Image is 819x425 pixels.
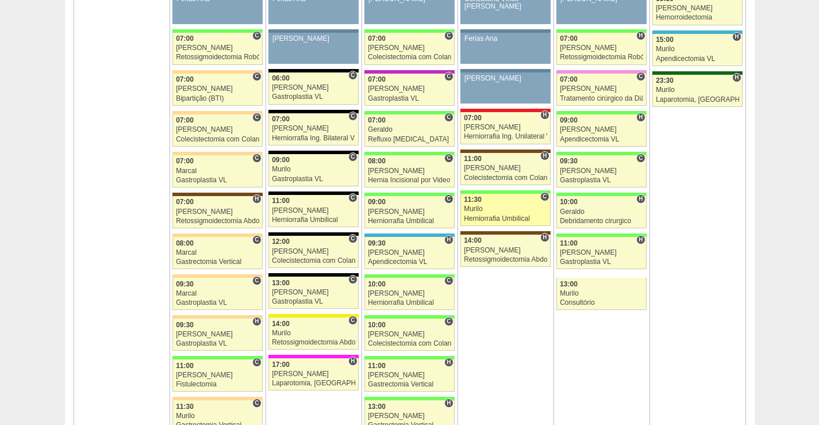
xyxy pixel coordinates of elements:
[464,215,547,223] div: Herniorrafia Umbilical
[464,114,482,122] span: 07:00
[368,331,451,338] div: [PERSON_NAME]
[556,29,646,33] div: Key: Brasil
[348,193,357,202] span: Consultório
[252,113,261,122] span: Consultório
[364,356,454,359] div: Key: Brasil
[560,217,643,225] div: Debridamento cirurgico
[368,381,451,388] div: Gastrectomia Vertical
[636,194,645,204] span: Hospital
[444,154,453,163] span: Consultório
[636,235,645,244] span: Hospital
[272,330,355,337] div: Murilo
[172,315,262,319] div: Key: Bartira
[560,249,643,256] div: [PERSON_NAME]
[272,115,290,123] span: 07:00
[272,380,355,387] div: Laparotomia, [GEOGRAPHIC_DATA], Drenagem, Bridas VL
[176,44,259,52] div: [PERSON_NAME]
[272,238,290,246] span: 12:00
[268,273,358,277] div: Key: Blanc
[560,53,643,61] div: Retossigmoidectomia Robótica
[368,53,451,61] div: Colecistectomia com Colangiografia VL
[556,152,646,155] div: Key: Brasil
[556,33,646,65] a: H 07:00 [PERSON_NAME] Retossigmoidectomia Robótica
[252,72,261,81] span: Consultório
[368,249,451,256] div: [PERSON_NAME]
[556,70,646,74] div: Key: Albert Einstein
[560,198,578,206] span: 10:00
[252,194,261,204] span: Hospital
[368,35,386,43] span: 07:00
[176,249,259,256] div: Marcal
[656,45,739,53] div: Murilo
[176,136,259,143] div: Colecistectomia com Colangiografia VL
[368,198,386,206] span: 09:00
[272,298,355,305] div: Gastroplastia VL
[460,190,550,194] div: Key: Brasil
[172,233,262,237] div: Key: Bartira
[560,290,643,297] div: Murilo
[272,320,290,328] span: 14:00
[172,111,262,114] div: Key: Bartira
[172,278,262,310] a: C 09:30 Marcal Gastroplastia VL
[364,29,454,33] div: Key: Brasil
[272,125,355,132] div: [PERSON_NAME]
[464,35,547,43] div: Ferias Ana
[176,217,259,225] div: Retossigmoidectomia Abdominal VL
[460,29,550,33] div: Key: Aviso
[464,133,547,140] div: Herniorrafia Ing. Unilateral VL
[656,96,739,104] div: Laparotomia, [GEOGRAPHIC_DATA], Drenagem, Bridas
[348,316,357,325] span: Consultório
[268,72,358,105] a: C 06:00 [PERSON_NAME] Gastroplastia VL
[656,86,739,94] div: Murilo
[368,85,451,93] div: [PERSON_NAME]
[368,299,451,307] div: Herniorrafia Umbilical
[172,155,262,187] a: C 07:00 Marcal Gastroplastia VL
[652,34,742,66] a: H 15:00 Murilo Apendicectomia VL
[368,75,386,83] span: 07:00
[176,198,194,206] span: 07:00
[560,177,643,184] div: Gastroplastia VL
[348,357,357,366] span: Hospital
[348,152,357,162] span: Consultório
[556,193,646,196] div: Key: Brasil
[364,196,454,228] a: C 09:00 [PERSON_NAME] Herniorrafia Umbilical
[444,72,453,81] span: Consultório
[272,166,355,173] div: Murilo
[560,95,643,102] div: Tratamento cirúrgico da Diástase do reto abdomem
[460,109,550,112] div: Key: Assunção
[268,29,358,33] div: Key: Aviso
[268,317,358,350] a: C 14:00 Murilo Retossigmoidectomia Abdominal VL
[364,155,454,187] a: C 08:00 [PERSON_NAME] Hernia Incisional por Video
[272,216,355,224] div: Herniorrafia Umbilical
[272,257,355,265] div: Colecistectomia com Colangiografia VL
[348,275,357,284] span: Consultório
[444,399,453,408] span: Hospital
[252,358,261,367] span: Consultório
[176,239,194,247] span: 08:00
[268,195,358,227] a: C 11:00 [PERSON_NAME] Herniorrafia Umbilical
[636,72,645,81] span: Consultório
[176,290,259,297] div: Marcal
[368,340,451,347] div: Colecistectomia com Colangiografia VL
[368,136,451,143] div: Refluxo [MEDICAL_DATA] esofágico Robótico
[176,321,194,329] span: 09:30
[252,317,261,326] span: Hospital
[464,164,547,172] div: [PERSON_NAME]
[656,55,739,63] div: Apendicectomia VL
[364,237,454,269] a: H 09:30 [PERSON_NAME] Apendicectomia VL
[272,370,355,378] div: [PERSON_NAME]
[444,358,453,367] span: Hospital
[364,33,454,65] a: C 07:00 [PERSON_NAME] Colecistectomia com Colangiografia VL
[172,114,262,147] a: C 07:00 [PERSON_NAME] Colecistectomia com Colangiografia VL
[460,153,550,185] a: H 11:00 [PERSON_NAME] Colecistectomia com Colangiografia VL
[636,113,645,122] span: Hospital
[364,319,454,351] a: C 10:00 [PERSON_NAME] Colecistectomia com Colangiografia VL
[364,278,454,310] a: C 10:00 [PERSON_NAME] Herniorrafia Umbilical
[268,151,358,154] div: Key: Blanc
[560,167,643,175] div: [PERSON_NAME]
[464,256,547,263] div: Retossigmoidectomia Abdominal VL
[176,75,194,83] span: 07:00
[460,235,550,267] a: H 14:00 [PERSON_NAME] Retossigmoidectomia Abdominal VL
[272,156,290,164] span: 09:00
[560,157,578,165] span: 09:30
